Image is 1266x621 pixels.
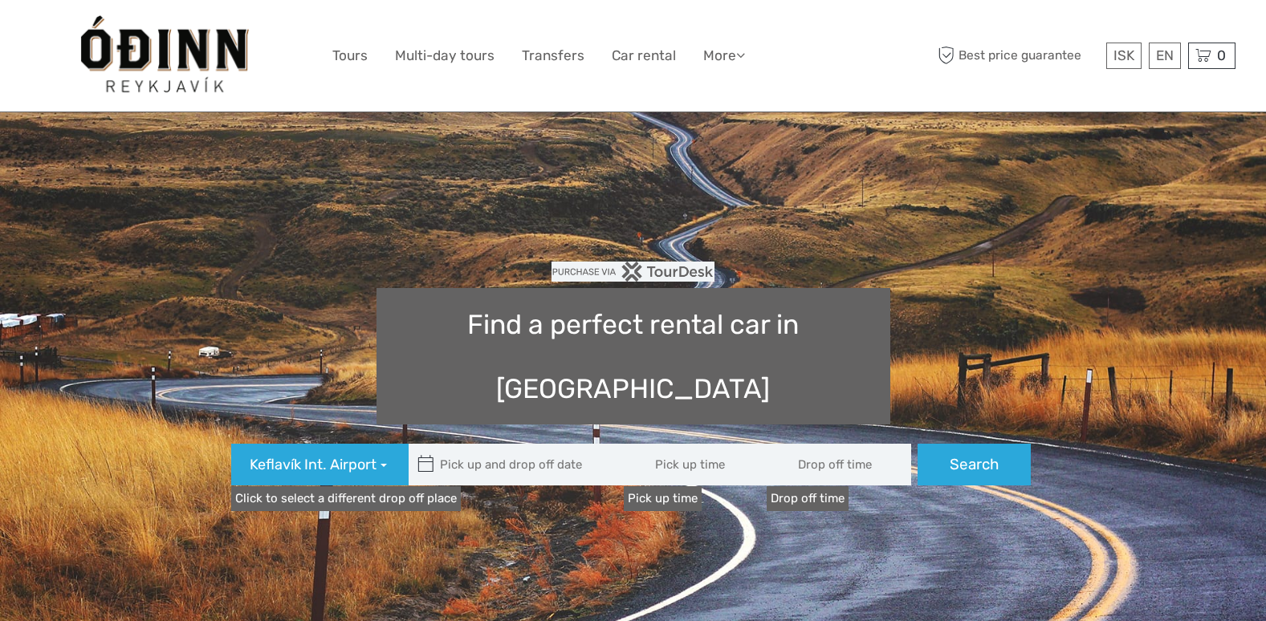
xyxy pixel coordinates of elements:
input: Pick up and drop off date [409,444,625,485]
img: General Info: [78,12,251,99]
div: EN [1149,43,1181,69]
label: Drop off time [767,486,849,511]
span: Best price guarantee [934,43,1102,69]
label: Pick up time [624,486,702,511]
span: ISK [1113,47,1134,63]
a: More [703,44,745,67]
a: Multi-day tours [395,44,495,67]
span: Keflavík Int. Airport [250,455,377,476]
input: Pick up time [624,444,768,485]
button: Keflavík Int. Airport [231,444,409,485]
img: PurchaseViaTourDesk.png [552,262,714,282]
h1: Find a perfect rental car in [GEOGRAPHIC_DATA] [377,288,890,424]
a: Click to select a different drop off place [231,486,461,511]
a: Car rental [612,44,676,67]
a: Transfers [522,44,584,67]
button: Search [918,444,1031,485]
input: Drop off time [767,444,911,485]
a: Tours [332,44,368,67]
span: 0 [1215,47,1228,63]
